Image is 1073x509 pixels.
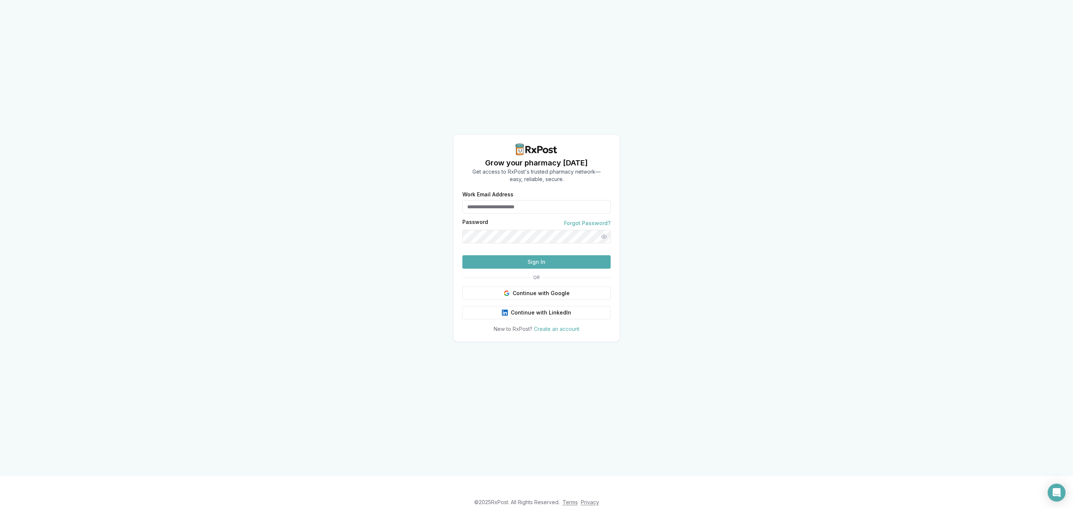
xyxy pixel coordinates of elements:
[1048,484,1066,502] div: Open Intercom Messenger
[502,310,508,316] img: LinkedIn
[530,275,543,281] span: OR
[462,287,611,300] button: Continue with Google
[462,219,488,227] label: Password
[564,219,611,227] a: Forgot Password?
[462,192,611,197] label: Work Email Address
[472,158,601,168] h1: Grow your pharmacy [DATE]
[462,255,611,269] button: Sign In
[494,326,532,332] span: New to RxPost?
[504,290,510,296] img: Google
[472,168,601,183] p: Get access to RxPost's trusted pharmacy network— easy, reliable, secure.
[563,499,578,505] a: Terms
[513,143,560,155] img: RxPost Logo
[597,230,611,243] button: Show password
[534,326,579,332] a: Create an account
[462,306,611,319] button: Continue with LinkedIn
[581,499,599,505] a: Privacy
